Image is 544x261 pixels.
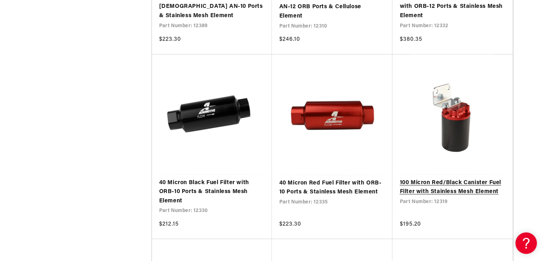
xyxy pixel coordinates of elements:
a: 40 Micron Red Fuel Filter with ORB-10 Ports & Stainless Mesh Element [279,179,385,197]
a: 100 Micron Red/Black Canister Fuel Filter with Stainless Mesh Element [400,178,505,197]
a: 40 Micron Black Fuel Filter with ORB-10 Ports & Stainless Mesh Element [159,178,265,206]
